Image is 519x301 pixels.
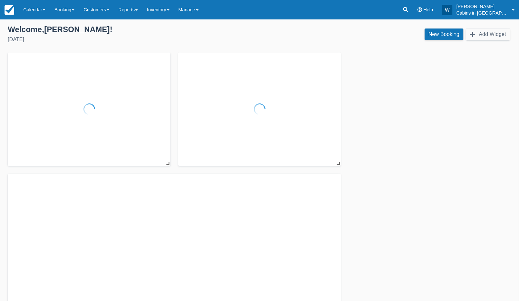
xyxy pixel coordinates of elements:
div: [DATE] [8,36,254,43]
div: Welcome , [PERSON_NAME] ! [8,25,254,34]
a: New Booking [425,29,463,40]
div: W [442,5,452,15]
img: checkfront-main-nav-mini-logo.png [5,5,14,15]
span: Help [423,7,433,12]
i: Help [417,7,422,12]
button: Add Widget [466,29,510,40]
p: [PERSON_NAME] [456,3,508,10]
p: Cabins in [GEOGRAPHIC_DATA] [456,10,508,16]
